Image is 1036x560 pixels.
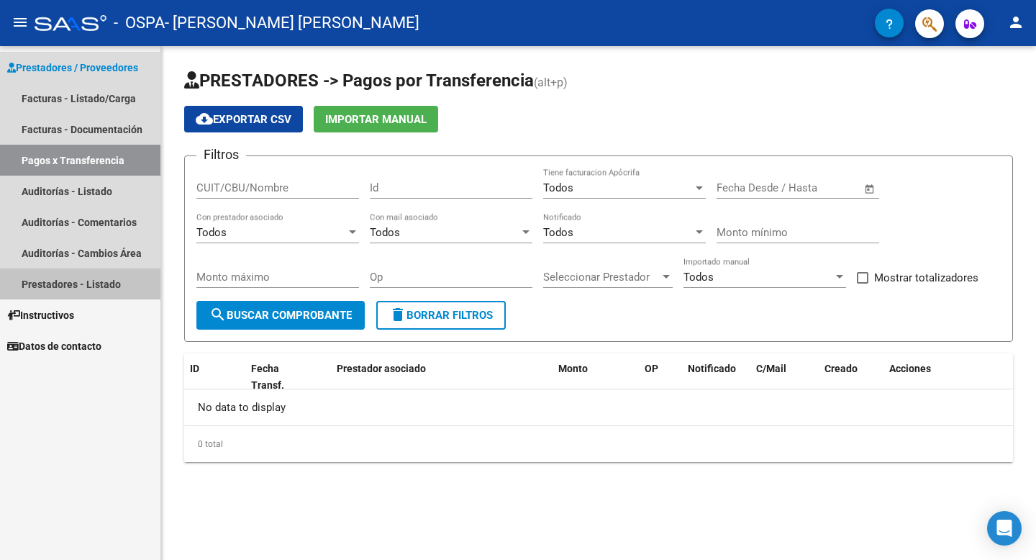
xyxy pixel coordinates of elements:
span: Borrar Filtros [389,309,493,322]
datatable-header-cell: ID [184,353,245,401]
span: Datos de contacto [7,338,101,354]
div: No data to display [184,389,1013,425]
span: (alt+p) [534,76,568,89]
h3: Filtros [196,145,246,165]
button: Borrar Filtros [376,301,506,330]
span: Exportar CSV [196,113,291,126]
mat-icon: search [209,306,227,323]
button: Buscar Comprobante [196,301,365,330]
span: OP [645,363,658,374]
button: Open calendar [862,181,878,197]
datatable-header-cell: Fecha Transf. [245,353,310,401]
button: Exportar CSV [184,106,303,132]
span: Fecha Transf. [251,363,284,391]
span: Acciones [889,363,931,374]
datatable-header-cell: Monto [553,353,639,401]
input: End date [776,181,846,194]
input: Start date [717,181,763,194]
span: Prestadores / Proveedores [7,60,138,76]
mat-icon: cloud_download [196,110,213,127]
div: Open Intercom Messenger [987,511,1022,546]
span: Buscar Comprobante [209,309,352,322]
span: ID [190,363,199,374]
span: Todos [370,226,400,239]
span: Mostrar totalizadores [874,269,978,286]
span: Seleccionar Prestador [543,271,660,284]
span: - [PERSON_NAME] [PERSON_NAME] [165,7,419,39]
span: Todos [196,226,227,239]
span: Notificado [688,363,736,374]
datatable-header-cell: Prestador asociado [331,353,553,401]
div: 0 total [184,426,1013,462]
mat-icon: menu [12,14,29,31]
span: Importar Manual [325,113,427,126]
span: Todos [543,181,573,194]
datatable-header-cell: Acciones [883,353,1013,401]
span: Instructivos [7,307,74,323]
span: Todos [543,226,573,239]
datatable-header-cell: Notificado [682,353,750,401]
datatable-header-cell: Creado [819,353,883,401]
span: Prestador asociado [337,363,426,374]
datatable-header-cell: C/Mail [750,353,819,401]
span: PRESTADORES -> Pagos por Transferencia [184,71,534,91]
span: Monto [558,363,588,374]
datatable-header-cell: OP [639,353,682,401]
mat-icon: person [1007,14,1024,31]
span: Creado [824,363,858,374]
span: Todos [683,271,714,284]
button: Importar Manual [314,106,438,132]
span: - OSPA [114,7,165,39]
mat-icon: delete [389,306,406,323]
span: C/Mail [756,363,786,374]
